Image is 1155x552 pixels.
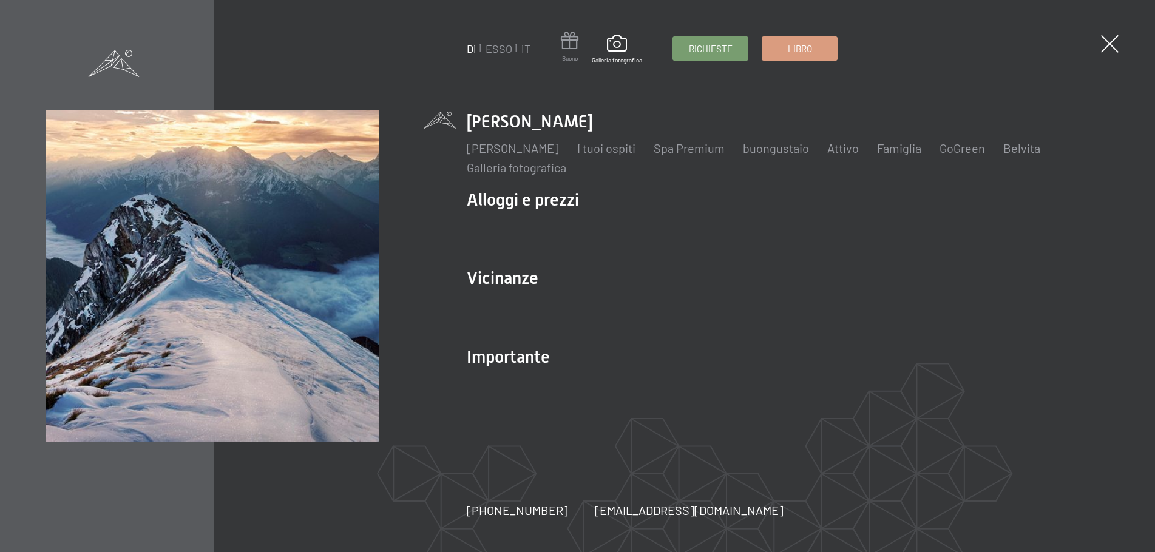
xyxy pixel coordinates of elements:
a: [PERSON_NAME] [467,141,559,155]
a: GoGreen [940,141,985,155]
a: Spa Premium [654,141,725,155]
font: Galleria fotografica [592,56,642,64]
a: Famiglia [877,141,921,155]
font: Libro [788,43,812,54]
a: [EMAIL_ADDRESS][DOMAIN_NAME] [595,502,784,519]
font: Buono [562,55,578,62]
a: Galleria fotografica [592,35,642,64]
a: buongustaio [743,141,809,155]
a: IT [521,42,530,55]
a: ESSO [486,42,512,55]
a: Galleria fotografica [467,160,566,175]
a: Libro [762,37,837,60]
a: DI [467,42,476,55]
a: Richieste [673,37,748,60]
a: [PHONE_NUMBER] [467,502,568,519]
a: Buono [561,32,578,62]
a: Attivo [827,141,859,155]
font: [EMAIL_ADDRESS][DOMAIN_NAME] [595,503,784,517]
a: Belvita [1003,141,1040,155]
font: [PHONE_NUMBER] [467,503,568,517]
font: Richieste [689,43,733,54]
a: I tuoi ospiti [577,141,635,155]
